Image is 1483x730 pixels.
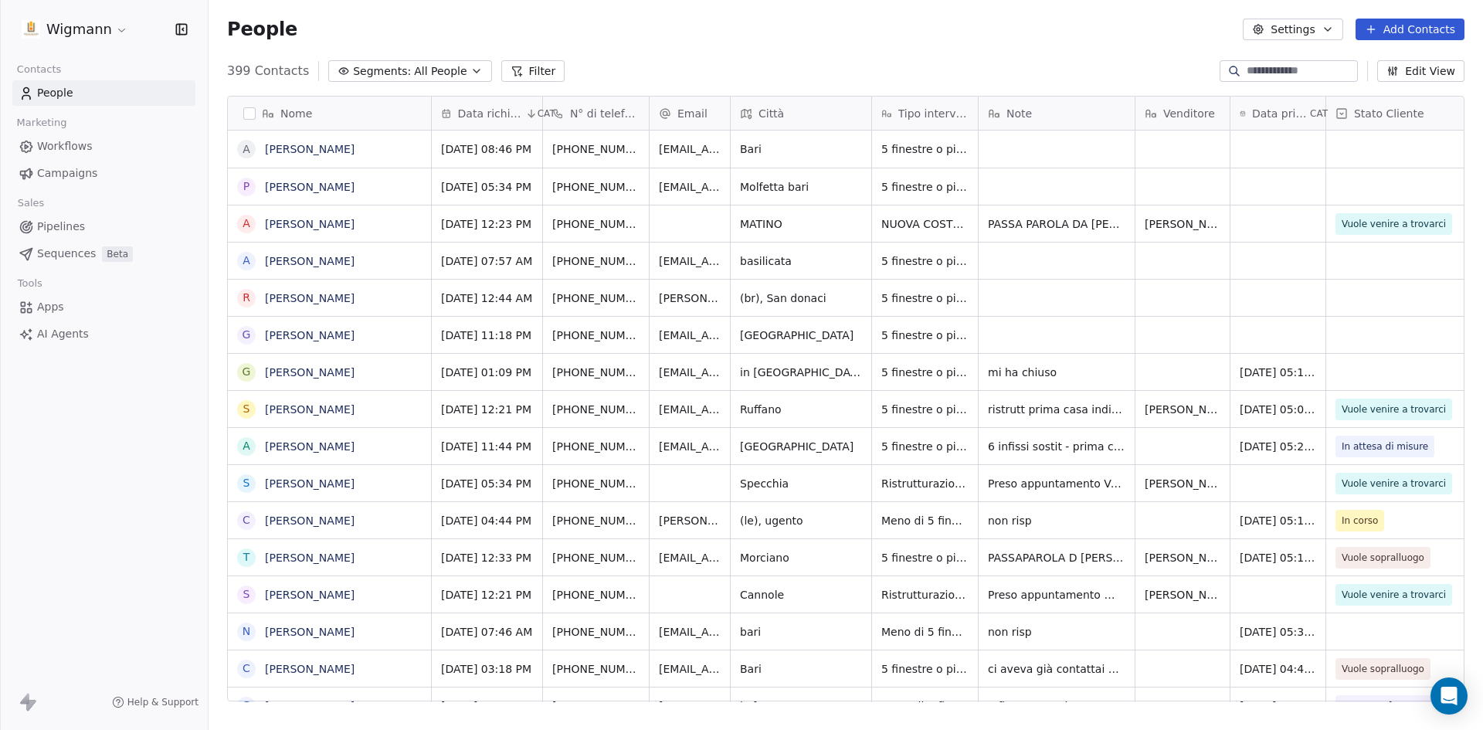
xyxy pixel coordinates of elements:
[740,587,862,603] span: Cannole
[243,512,250,528] div: C
[432,97,542,130] div: Data richiestaCAT
[1145,476,1220,491] span: [PERSON_NAME]
[37,219,85,235] span: Pipelines
[243,660,250,677] div: C
[988,661,1125,677] span: ci aveva già contattai a marzo - ha la 104.. dice che è senza soldi ma deve sostituire a primo di...
[414,63,467,80] span: All People
[677,106,708,121] span: Email
[12,241,195,267] a: SequencesBeta
[988,550,1125,565] span: PASSAPAROLA D [PERSON_NAME] - 17.09 INDICO COSTO PORTE INTERNE- INSETITA IN AGENDA
[12,321,195,347] a: AI Agents
[243,549,250,565] div: T
[1240,624,1316,640] span: [DATE] 05:31 PM
[1342,439,1428,454] span: In attesa di misure
[988,365,1125,380] span: mi ha chiuso
[1342,216,1446,232] span: Vuole venire a trovarci
[988,439,1125,454] span: 6 infissi sostit - prima casa condominio 5 piano no vincoli -- entro l'anno per usufruire del 50%...
[1377,60,1464,82] button: Edit View
[659,624,721,640] span: [EMAIL_ADDRESS][DOMAIN_NAME]
[11,192,51,215] span: Sales
[1243,19,1342,40] button: Settings
[1342,513,1378,528] span: In corso
[441,550,533,565] span: [DATE] 12:33 PM
[1310,107,1328,120] span: CAT
[441,365,533,380] span: [DATE] 01:09 PM
[740,141,862,157] span: Bari
[37,85,73,101] span: People
[441,253,533,269] span: [DATE] 07:57 AM
[1342,476,1446,491] span: Vuole venire a trovarci
[659,328,721,343] span: [EMAIL_ADDRESS][DOMAIN_NAME]
[552,141,640,157] span: [PHONE_NUMBER]
[898,106,969,121] span: Tipo intervento
[538,107,555,120] span: CAT
[243,141,250,158] div: A
[881,365,969,380] span: 5 finestre o più di 5
[881,624,969,640] span: Meno di 5 finestre
[37,138,93,154] span: Workflows
[872,97,978,130] div: Tipo intervento
[740,439,862,454] span: [GEOGRAPHIC_DATA]
[1326,97,1468,130] div: Stato Cliente
[659,661,721,677] span: [EMAIL_ADDRESS][DOMAIN_NAME]
[552,290,640,306] span: [PHONE_NUMBER]
[441,624,533,640] span: [DATE] 07:46 AM
[659,439,721,454] span: [EMAIL_ADDRESS][DOMAIN_NAME]
[740,550,862,565] span: Morciano
[37,326,89,342] span: AI Agents
[881,698,969,714] span: Meno di 5 finestre
[659,698,721,714] span: [EMAIL_ADDRESS][DOMAIN_NAME]
[1240,661,1316,677] span: [DATE] 04:42 PM
[659,402,721,417] span: [EMAIL_ADDRESS][PERSON_NAME][DOMAIN_NAME]
[659,365,721,380] span: [EMAIL_ADDRESS][DOMAIN_NAME]
[243,475,250,491] div: S
[22,20,40,39] img: 1630668995401.jpeg
[740,253,862,269] span: basilicata
[265,366,355,379] a: [PERSON_NAME]
[1252,106,1307,121] span: Data primo contatto
[740,661,862,677] span: Bari
[881,179,969,195] span: 5 finestre o più di 5
[441,439,533,454] span: [DATE] 11:44 PM
[265,255,355,267] a: [PERSON_NAME]
[243,290,250,306] div: R
[265,589,355,601] a: [PERSON_NAME]
[552,402,640,417] span: [PHONE_NUMBER]
[552,365,640,380] span: [PHONE_NUMBER]
[1230,97,1325,130] div: Data primo contattoCAT
[1006,106,1032,121] span: Note
[552,587,640,603] span: [PHONE_NUMBER]
[881,476,969,491] span: Ristrutturazione. Più di 6 porte e finestre.
[353,63,411,80] span: Segments:
[265,626,355,638] a: [PERSON_NAME]
[243,216,250,232] div: A
[441,179,533,195] span: [DATE] 05:34 PM
[265,143,355,155] a: [PERSON_NAME]
[552,253,640,269] span: [PHONE_NUMBER]
[243,178,249,195] div: P
[740,698,862,714] span: in [GEOGRAPHIC_DATA] (BA), Gravina
[441,476,533,491] span: [DATE] 05:34 PM
[441,328,533,343] span: [DATE] 11:18 PM
[650,97,730,130] div: Email
[740,402,862,417] span: Ruffano
[552,550,640,565] span: [PHONE_NUMBER]
[243,364,251,380] div: G
[1342,550,1424,565] span: Vuole sopralluogo
[1356,19,1464,40] button: Add Contacts
[243,327,251,343] div: G
[12,214,195,239] a: Pipelines
[1430,677,1468,715] div: Open Intercom Messenger
[881,513,969,528] span: Meno di 5 finestre
[988,624,1125,640] span: non risp
[227,62,309,80] span: 399 Contacts
[1240,698,1316,714] span: [DATE] 04:51 PM
[881,253,969,269] span: 5 finestre o più di 5
[1240,365,1316,380] span: [DATE] 05:16 PM
[37,246,96,262] span: Sequences
[441,513,533,528] span: [DATE] 04:44 PM
[228,131,432,702] div: grid
[740,513,862,528] span: (le), ugento
[265,440,355,453] a: [PERSON_NAME]
[12,161,195,186] a: Campaigns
